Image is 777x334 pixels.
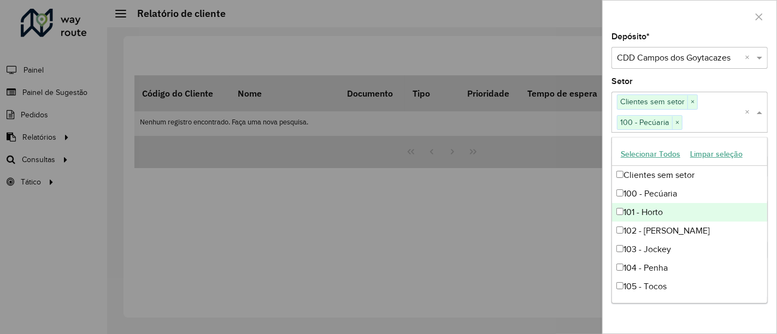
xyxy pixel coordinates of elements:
span: × [672,116,682,129]
button: Limpar seleção [685,146,747,163]
span: 100 - Pecúaria [617,116,672,129]
label: Setor [611,75,633,88]
span: Clientes sem setor [617,95,687,108]
div: 103 - Jockey [612,240,768,259]
div: 102 - [PERSON_NAME] [612,222,768,240]
span: Clear all [745,51,754,64]
div: 106 - Farol [612,296,768,314]
div: 104 - Penha [612,259,768,277]
ng-dropdown-panel: Options list [611,137,768,303]
div: 100 - Pecúaria [612,184,768,203]
span: × [687,96,697,109]
button: Selecionar Todos [616,146,685,163]
label: Depósito [611,30,650,43]
div: Clientes sem setor [612,166,768,184]
span: Clear all [745,106,754,119]
div: 101 - Horto [612,203,768,222]
div: 105 - Tocos [612,277,768,296]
